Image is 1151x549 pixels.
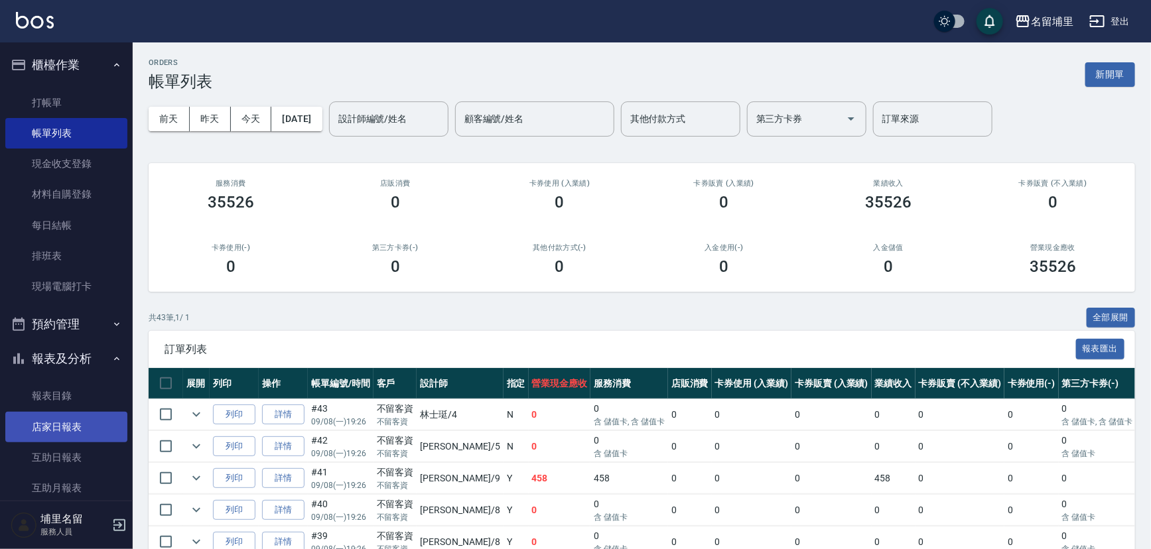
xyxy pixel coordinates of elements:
[149,58,212,67] h2: ORDERS
[391,193,400,212] h3: 0
[791,463,872,494] td: 0
[1085,68,1135,80] a: 新開單
[1048,193,1057,212] h3: 0
[986,243,1119,252] h2: 營業現金應收
[377,479,414,491] p: 不留客資
[329,243,462,252] h2: 第三方卡券(-)
[186,500,206,520] button: expand row
[590,495,668,526] td: 0
[417,463,503,494] td: [PERSON_NAME] /9
[11,512,37,538] img: Person
[977,8,1003,34] button: save
[377,497,414,511] div: 不留客資
[373,368,417,399] th: 客戶
[529,463,591,494] td: 458
[186,404,206,424] button: expand row
[1087,308,1136,328] button: 全部展開
[5,307,127,341] button: 預約管理
[262,436,305,457] a: 詳情
[377,402,414,416] div: 不留客資
[494,179,626,188] h2: 卡券使用 (入業績)
[417,495,503,526] td: [PERSON_NAME] /8
[555,193,565,212] h3: 0
[1076,339,1125,359] button: 報表匯出
[504,399,529,430] td: N
[719,257,728,276] h3: 0
[1076,342,1125,355] a: 報表匯出
[1059,463,1136,494] td: 0
[377,465,414,479] div: 不留客資
[210,368,259,399] th: 列印
[308,463,373,494] td: #41
[391,257,400,276] h3: 0
[494,243,626,252] h2: 其他付款方式(-)
[213,436,255,457] button: 列印
[311,416,370,428] p: 09/08 (一) 19:26
[40,526,108,538] p: 服務人員
[657,179,790,188] h2: 卡券販賣 (入業績)
[504,463,529,494] td: Y
[1004,463,1059,494] td: 0
[271,107,322,131] button: [DATE]
[712,368,792,399] th: 卡券使用 (入業績)
[329,179,462,188] h2: 店販消費
[668,495,712,526] td: 0
[915,495,1004,526] td: 0
[190,107,231,131] button: 昨天
[417,399,503,430] td: 林士珽 /4
[791,368,872,399] th: 卡券販賣 (入業績)
[504,495,529,526] td: Y
[872,495,915,526] td: 0
[40,513,108,526] h5: 埔里名留
[1059,368,1136,399] th: 第三方卡券(-)
[915,368,1004,399] th: 卡券販賣 (不入業績)
[183,368,210,399] th: 展開
[590,463,668,494] td: 458
[590,368,668,399] th: 服務消費
[149,72,212,91] h3: 帳單列表
[377,511,414,523] p: 不留客資
[186,468,206,488] button: expand row
[657,243,790,252] h2: 入金使用(-)
[841,108,862,129] button: Open
[504,368,529,399] th: 指定
[504,431,529,462] td: N
[590,399,668,430] td: 0
[149,107,190,131] button: 前天
[213,500,255,520] button: 列印
[1030,257,1076,276] h3: 35526
[377,434,414,448] div: 不留客資
[5,210,127,241] a: 每日結帳
[884,257,893,276] h3: 0
[5,118,127,149] a: 帳單列表
[208,193,254,212] h3: 35526
[311,448,370,459] p: 09/08 (一) 19:26
[5,241,127,271] a: 排班表
[213,404,255,425] button: 列印
[311,479,370,491] p: 09/08 (一) 19:26
[915,463,1004,494] td: 0
[872,463,915,494] td: 458
[915,431,1004,462] td: 0
[186,436,206,456] button: expand row
[719,193,728,212] h3: 0
[5,88,127,118] a: 打帳單
[5,341,127,376] button: 報表及分析
[555,257,565,276] h3: 0
[231,107,272,131] button: 今天
[1004,399,1059,430] td: 0
[865,193,912,212] h3: 35526
[1004,368,1059,399] th: 卡券使用(-)
[149,312,190,324] p: 共 43 筆, 1 / 1
[259,368,308,399] th: 操作
[417,368,503,399] th: 設計師
[5,381,127,411] a: 報表目錄
[5,149,127,179] a: 現金收支登錄
[986,179,1119,188] h2: 卡券販賣 (不入業績)
[529,368,591,399] th: 營業現金應收
[872,399,915,430] td: 0
[668,431,712,462] td: 0
[308,431,373,462] td: #42
[1059,399,1136,430] td: 0
[16,12,54,29] img: Logo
